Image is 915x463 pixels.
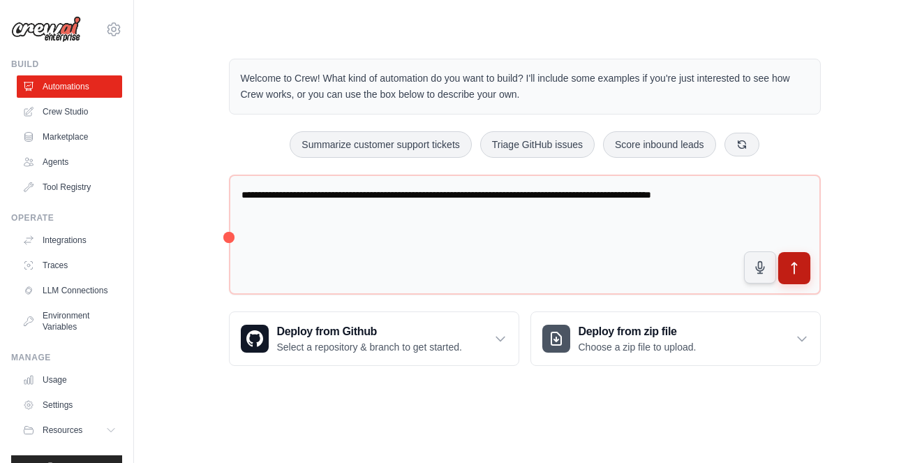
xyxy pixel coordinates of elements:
div: Manage [11,352,122,363]
img: Logo [11,16,81,43]
a: Environment Variables [17,304,122,338]
p: Select a repository & branch to get started. [277,340,462,354]
a: Integrations [17,229,122,251]
a: Traces [17,254,122,277]
a: LLM Connections [17,279,122,302]
a: Usage [17,369,122,391]
button: Resources [17,419,122,441]
div: Operate [11,212,122,223]
button: Triage GitHub issues [480,131,595,158]
h3: Deploy from Github [277,323,462,340]
button: Score inbound leads [603,131,716,158]
h3: Deploy from zip file [579,323,697,340]
a: Agents [17,151,122,173]
p: Welcome to Crew! What kind of automation do you want to build? I'll include some examples if you'... [241,71,809,103]
div: Build [11,59,122,70]
a: Settings [17,394,122,416]
a: Tool Registry [17,176,122,198]
p: Choose a zip file to upload. [579,340,697,354]
button: Summarize customer support tickets [290,131,471,158]
span: Resources [43,425,82,436]
a: Automations [17,75,122,98]
a: Crew Studio [17,101,122,123]
a: Marketplace [17,126,122,148]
